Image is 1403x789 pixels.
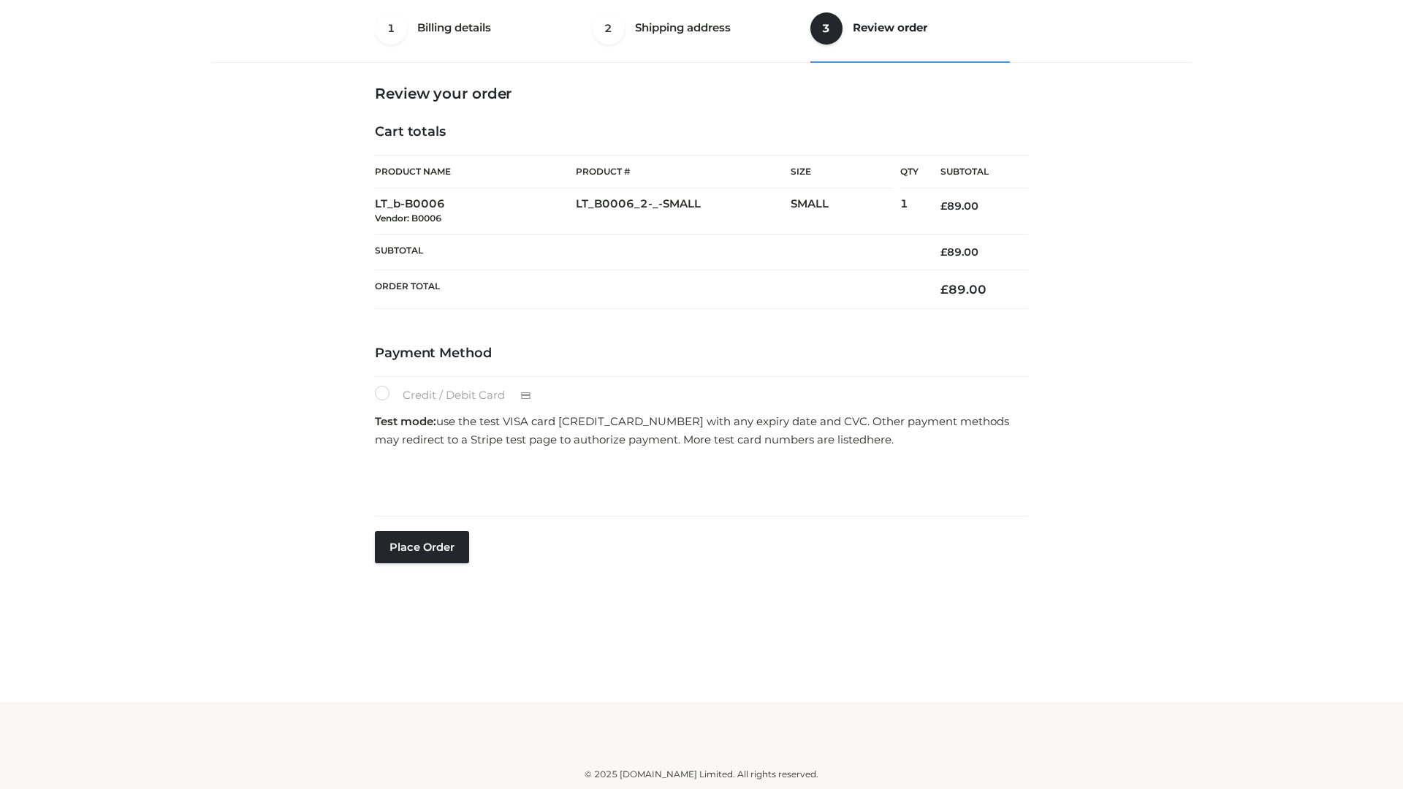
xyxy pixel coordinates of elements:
iframe: Secure payment input frame [372,454,1025,507]
th: Order Total [375,270,919,309]
th: Subtotal [919,156,1028,188]
th: Product Name [375,155,576,188]
h4: Cart totals [375,124,1028,140]
bdi: 89.00 [940,199,978,213]
span: £ [940,245,947,259]
th: Size [791,156,893,188]
span: £ [940,282,948,297]
td: LT_B0006_2-_-SMALL [576,188,791,235]
small: Vendor: B0006 [375,213,441,224]
img: Credit / Debit Card [512,387,539,405]
th: Qty [900,155,919,188]
span: £ [940,199,947,213]
td: SMALL [791,188,900,235]
label: Credit / Debit Card [375,386,547,405]
a: here [867,432,891,446]
th: Subtotal [375,234,919,270]
bdi: 89.00 [940,282,986,297]
button: Place order [375,531,469,563]
td: 1 [900,188,919,235]
strong: Test mode: [375,414,436,428]
h3: Review your order [375,85,1028,102]
td: LT_b-B0006 [375,188,576,235]
th: Product # [576,155,791,188]
p: use the test VISA card [CREDIT_CARD_NUMBER] with any expiry date and CVC. Other payment methods m... [375,412,1028,449]
h4: Payment Method [375,346,1028,362]
bdi: 89.00 [940,245,978,259]
div: © 2025 [DOMAIN_NAME] Limited. All rights reserved. [217,767,1186,782]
